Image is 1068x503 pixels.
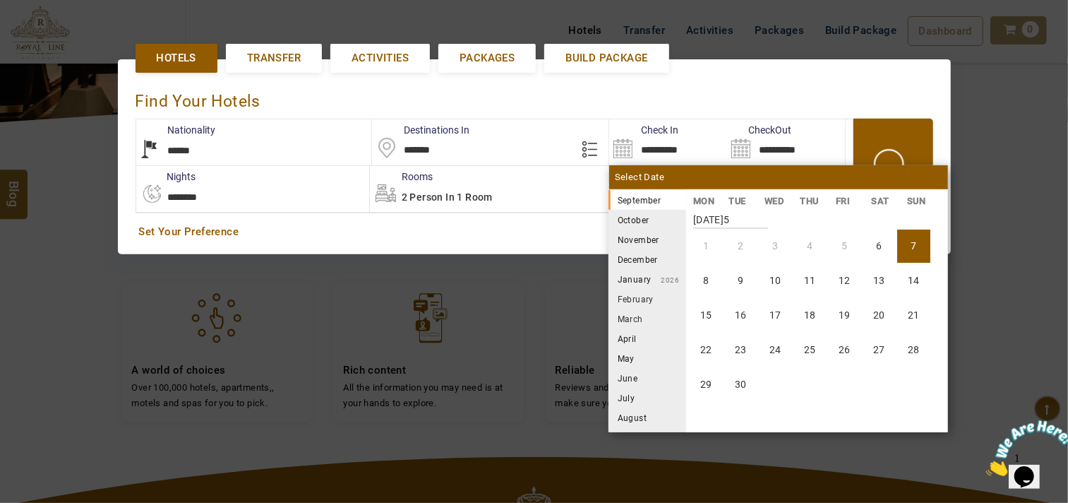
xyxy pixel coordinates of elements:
[608,309,686,329] li: March
[690,368,723,401] li: Monday, 29 September 2025
[793,299,827,332] li: Thursday, 18 September 2025
[864,194,900,208] li: SAT
[608,210,686,230] li: October
[897,333,930,367] li: Sunday, 28 September 2025
[608,289,686,309] li: February
[721,194,757,208] li: TUE
[565,51,647,66] span: Build Package
[759,264,792,297] li: Wednesday, 10 September 2025
[759,299,792,332] li: Wednesday, 17 September 2025
[136,77,933,119] div: Find Your Hotels
[900,194,936,208] li: SUN
[724,333,757,367] li: Tuesday, 23 September 2025
[608,269,686,289] li: January
[370,170,433,184] label: Rooms
[608,408,686,427] li: August
[136,44,217,73] a: Hotels
[757,194,793,208] li: WED
[863,299,896,332] li: Saturday, 20 September 2025
[863,333,896,367] li: Saturday, 27 September 2025
[828,299,861,332] li: Friday, 19 September 2025
[863,230,896,263] li: Saturday, 6 September 2025
[609,165,948,189] div: Select Date
[793,194,829,208] li: THU
[136,170,196,184] label: nights
[247,51,301,66] span: Transfer
[157,51,196,66] span: Hotels
[372,123,469,137] label: Destinations In
[136,123,216,137] label: Nationality
[724,264,757,297] li: Tuesday, 9 September 2025
[690,333,723,367] li: Monday, 22 September 2025
[793,264,827,297] li: Thursday, 11 September 2025
[759,333,792,367] li: Wednesday, 24 September 2025
[226,44,322,73] a: Transfer
[608,190,686,210] li: September
[330,44,430,73] a: Activities
[608,329,686,348] li: April
[608,388,686,408] li: July
[6,6,11,18] span: 1
[544,44,668,73] a: Build Package
[724,299,757,332] li: Tuesday, 16 September 2025
[608,230,686,249] li: November
[438,44,536,73] a: Packages
[690,299,723,332] li: Monday, 15 September 2025
[727,123,791,137] label: CheckOut
[897,299,930,332] li: Sunday, 21 September 2025
[727,119,845,165] input: Search
[608,368,686,388] li: June
[829,194,865,208] li: FRI
[6,6,93,61] img: Chat attention grabber
[828,333,861,367] li: Friday, 26 September 2025
[897,230,930,263] li: Sunday, 7 September 2025
[980,415,1068,482] iframe: chat widget
[652,276,680,284] small: 2026
[139,225,930,239] a: Set Your Preference
[863,264,896,297] li: Saturday, 13 September 2025
[460,51,515,66] span: Packages
[608,348,686,368] li: May
[608,249,686,269] li: December
[793,333,827,367] li: Thursday, 25 September 2025
[690,264,723,297] li: Monday, 8 September 2025
[352,51,409,66] span: Activities
[609,119,727,165] input: Search
[724,368,757,401] li: Tuesday, 30 September 2025
[828,264,861,297] li: Friday, 12 September 2025
[686,194,722,208] li: MON
[693,203,768,229] strong: [DATE]5
[897,264,930,297] li: Sunday, 14 September 2025
[661,197,760,205] small: 2025
[609,123,678,137] label: Check In
[402,191,493,203] span: 2 Person in 1 Room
